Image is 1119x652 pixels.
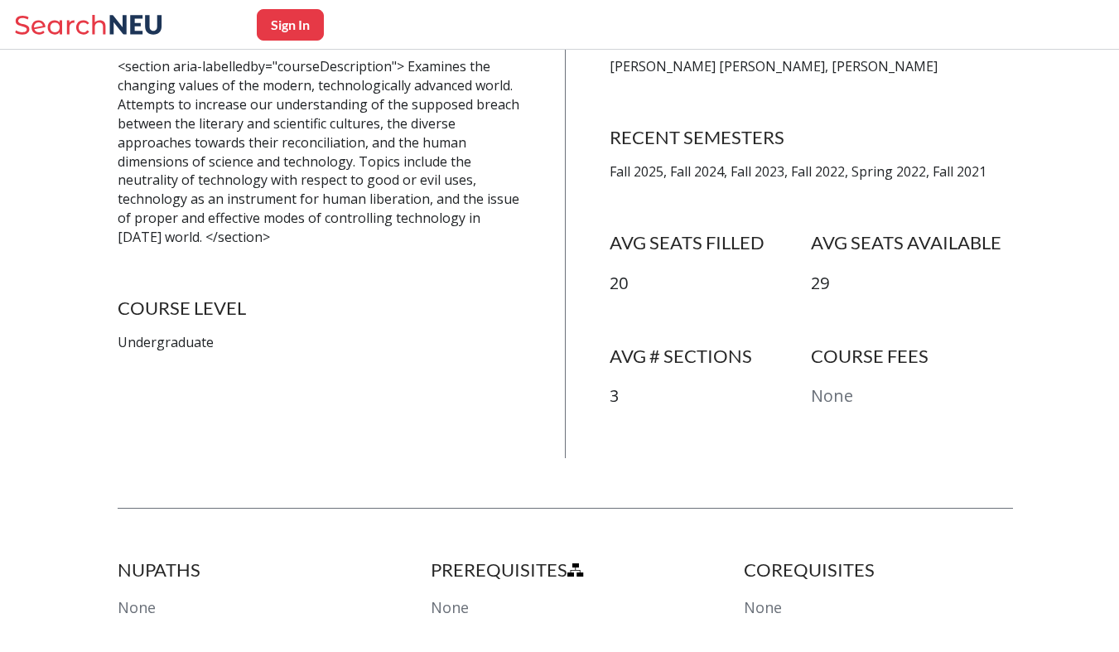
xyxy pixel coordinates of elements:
[431,558,699,582] h4: PREREQUISITES
[431,597,469,617] span: None
[118,57,520,247] p: <section aria-labelledby="courseDescription"> Examines the changing values of the modern, technol...
[257,9,324,41] button: Sign In
[118,333,520,352] p: Undergraduate
[610,384,811,408] p: 3
[610,272,811,296] p: 20
[118,297,520,320] h4: COURSE LEVEL
[811,272,1012,296] p: 29
[118,558,386,582] h4: NUPATHS
[610,162,1012,181] p: Fall 2025, Fall 2024, Fall 2023, Fall 2022, Spring 2022, Fall 2021
[610,345,811,368] h4: AVG # SECTIONS
[610,57,1012,76] p: [PERSON_NAME] [PERSON_NAME], [PERSON_NAME]
[744,558,1012,582] h4: COREQUISITES
[811,345,1012,368] h4: COURSE FEES
[744,597,782,617] span: None
[811,231,1012,254] h4: AVG SEATS AVAILABLE
[118,597,156,617] span: None
[610,126,1012,149] h4: RECENT SEMESTERS
[610,231,811,254] h4: AVG SEATS FILLED
[811,384,1012,408] p: None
